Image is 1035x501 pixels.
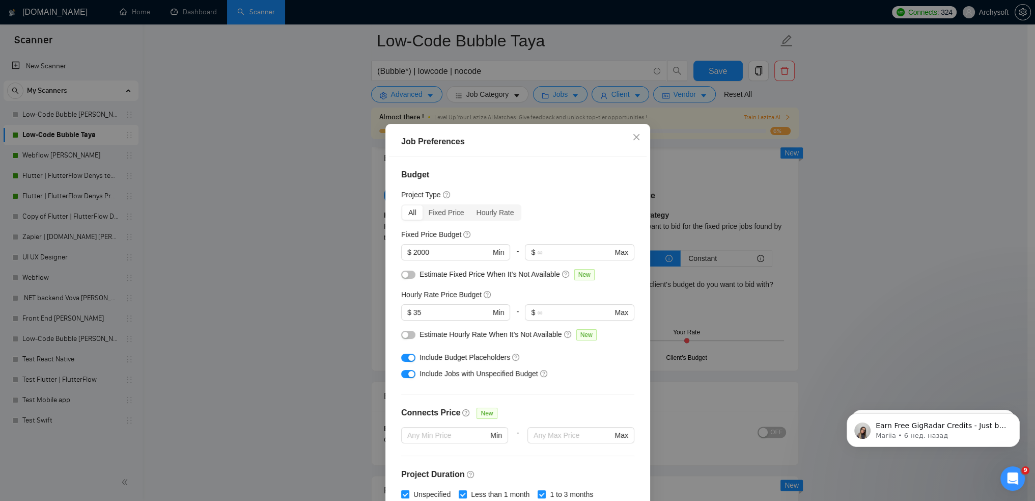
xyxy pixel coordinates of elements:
[128,16,149,37] img: Profile image for Mariia
[10,137,193,187] div: Отправить сообщениеОбычно мы отвечаем в течение менее минуты
[51,318,102,359] button: Чат
[512,353,520,361] span: question-circle
[70,344,83,351] span: Чат
[562,270,570,278] span: question-circle
[401,169,634,181] h4: Budget
[15,250,189,280] div: 🔠 GigRadar Search Syntax: Query Operators for Optimized Job Searches
[531,307,535,318] span: $
[401,136,634,148] div: Job Preferences
[546,489,597,500] span: 1 to 3 months
[477,408,497,419] span: New
[401,229,461,240] h5: Fixed Price Budget
[534,430,612,441] input: Any Max Price
[470,205,520,220] div: Hourly Rate
[21,201,93,212] span: Поиск по статьям
[401,289,482,300] h5: Hourly Rate Price Budget
[531,247,535,258] span: $
[15,280,189,299] div: 👑 Laziza AI - Job Pre-Qualification
[20,72,183,90] p: Здравствуйте! 👋
[540,370,548,378] span: question-circle
[614,307,628,318] span: Max
[614,247,628,258] span: Max
[407,430,488,441] input: Any Min Price
[407,307,411,318] span: $
[153,318,204,359] button: Помощь
[407,247,411,258] span: $
[483,291,491,299] span: question-circle
[21,225,171,246] div: ✅ How To: Connect your agency to [DOMAIN_NAME]
[21,284,171,295] div: 👑 Laziza AI - Job Pre-Qualification
[15,299,189,318] div: Sardor AI Prompt Library
[15,196,189,217] button: Поиск по статьям
[632,133,640,141] span: close
[20,90,183,124] p: Чем мы можем помочь?
[467,489,534,500] span: Less than 1 month
[401,407,460,419] h4: Connects Price
[419,270,560,278] span: Estimate Fixed Price When It’s Not Available
[1021,466,1029,474] span: 9
[21,146,170,156] div: Отправить сообщение
[442,191,451,199] span: question-circle
[1000,466,1025,491] iframe: To enrich screen reader interactions, please activate Accessibility in Grammarly extension settings
[402,205,423,220] div: All
[422,205,470,220] div: Fixed Price
[15,221,189,250] div: ✅ How To: Connect your agency to [DOMAIN_NAME]
[419,353,510,361] span: Include Budget Placeholders
[175,16,193,35] div: Закрыть
[614,430,628,441] span: Max
[463,230,471,239] span: question-circle
[466,470,474,479] span: question-circle
[462,409,470,417] span: question-circle
[401,189,441,200] h5: Project Type
[510,244,525,269] div: -
[574,269,594,280] span: New
[413,247,490,258] input: 0
[492,307,504,318] span: Min
[490,430,502,441] span: Min
[21,303,171,313] div: Sardor AI Prompt Library
[537,247,612,258] input: ∞
[148,16,168,37] img: Profile image for Dima
[564,330,572,338] span: question-circle
[102,318,153,359] button: Запрос
[21,156,170,178] div: Обычно мы отвечаем в течение менее минуты
[537,307,612,318] input: ∞
[9,344,42,351] span: Главная
[831,392,1035,463] iframe: To enrich screen reader interactions, please activate Accessibility in Grammarly extension settings
[510,304,525,329] div: -
[109,16,129,37] img: Profile image for Nazar
[492,247,504,258] span: Min
[21,254,171,276] div: 🔠 GigRadar Search Syntax: Query Operators for Optimized Job Searches
[419,370,538,378] span: Include Jobs with Unspecified Budget
[401,468,634,481] h4: Project Duration
[419,330,562,338] span: Estimate Hourly Rate When It’s Not Available
[576,329,596,340] span: New
[413,307,490,318] input: 0
[163,344,193,351] span: Помощь
[20,19,37,36] img: logo
[508,427,527,456] div: -
[623,124,650,151] button: Close
[114,344,141,351] span: Запрос
[409,489,455,500] span: Unspecified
